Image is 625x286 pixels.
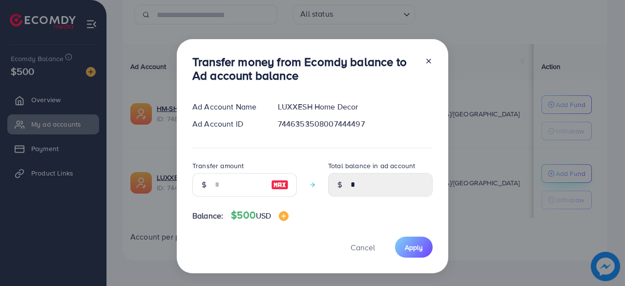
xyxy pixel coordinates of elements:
h4: $500 [231,209,289,221]
label: Transfer amount [192,161,244,171]
img: image [271,179,289,191]
div: LUXXESH Home Decor [270,101,440,112]
span: Balance: [192,210,223,221]
button: Cancel [338,237,387,258]
label: Total balance in ad account [328,161,415,171]
span: Apply [405,242,423,252]
div: Ad Account Name [185,101,270,112]
div: 7446353508007444497 [270,118,440,130]
img: image [279,211,289,221]
div: Ad Account ID [185,118,270,130]
span: USD [256,210,271,221]
button: Apply [395,237,433,258]
span: Cancel [351,242,375,253]
h3: Transfer money from Ecomdy balance to Ad account balance [192,55,417,83]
